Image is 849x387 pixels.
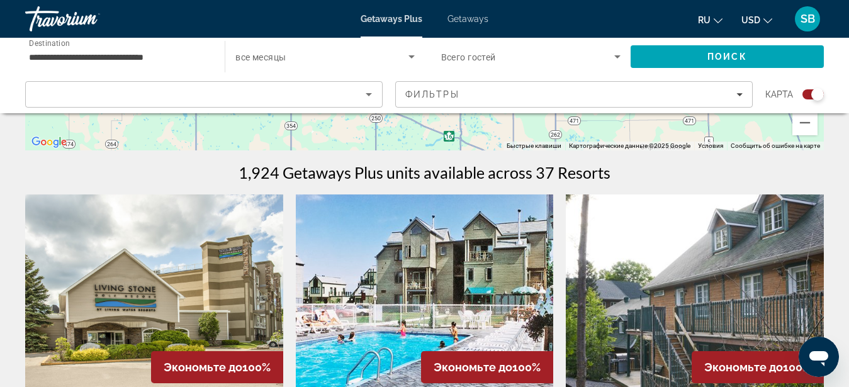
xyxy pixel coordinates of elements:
a: Travorium [25,3,151,35]
a: Getaways Plus [361,14,422,24]
h1: 1,924 Getaways Plus units available across 37 Resorts [239,163,610,182]
span: Всего гостей [441,52,496,62]
button: Search [631,45,824,68]
span: ru [698,15,711,25]
span: Картографические данные ©2025 Google [569,142,690,149]
button: User Menu [791,6,824,32]
button: Быстрые клавиши [507,142,561,150]
span: все месяцы [235,52,286,62]
button: Уменьшить [792,110,818,135]
button: Filters [395,81,753,108]
a: Сообщить об ошибке на карте [731,142,820,149]
span: Destination [29,38,70,47]
div: 100% [151,351,283,383]
span: USD [741,15,760,25]
span: Фильтры [405,89,459,99]
mat-select: Sort by [36,87,372,102]
div: 100% [421,351,553,383]
span: Экономьте до [434,361,512,374]
div: 100% [692,351,824,383]
button: Change currency [741,11,772,29]
span: карта [765,86,793,103]
a: Открыть эту область в Google Картах (в новом окне) [28,134,70,150]
button: Change language [698,11,722,29]
img: Google [28,134,70,150]
span: SB [801,13,815,25]
a: Условия (ссылка откроется в новой вкладке) [698,142,723,149]
span: Экономьте до [164,361,242,374]
input: Select destination [29,50,208,65]
iframe: Кнопка запуска окна обмена сообщениями [799,337,839,377]
span: Экономьте до [704,361,783,374]
a: Getaways [447,14,488,24]
span: Поиск [707,52,747,62]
